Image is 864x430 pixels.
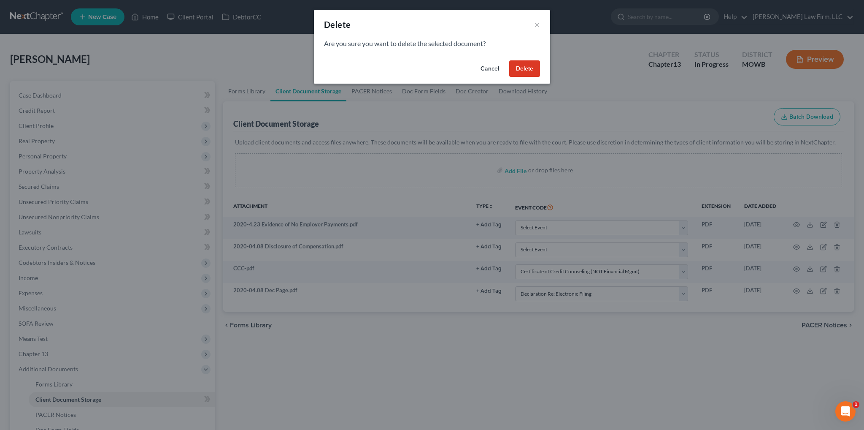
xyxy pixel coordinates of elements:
[324,19,351,30] div: Delete
[534,19,540,30] button: ×
[474,60,506,77] button: Cancel
[324,39,540,49] p: Are you sure you want to delete the selected document?
[509,60,540,77] button: Delete
[835,401,856,422] iframe: Intercom live chat
[853,401,859,408] span: 1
